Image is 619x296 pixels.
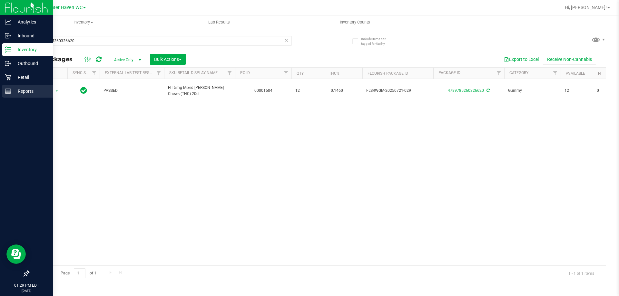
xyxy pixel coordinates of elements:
inline-svg: Reports [5,88,11,94]
span: Page of 1 [55,268,102,278]
span: 0.1460 [328,86,346,95]
a: Available [566,71,585,76]
p: Inbound [11,32,50,40]
a: Filter [281,68,291,79]
a: Category [509,71,528,75]
span: Inventory Counts [331,19,379,25]
button: Receive Non-Cannabis [543,54,596,65]
a: Flourish Package ID [368,71,408,76]
input: 1 [74,268,85,278]
span: HT 5mg Mixed [PERSON_NAME] Chews (THC) 20ct [168,85,231,97]
span: select [53,86,61,95]
span: Bulk Actions [154,57,182,62]
a: PO ID [240,71,250,75]
span: Hi, [PERSON_NAME]! [565,5,607,10]
a: External Lab Test Result [105,71,155,75]
span: In Sync [80,86,87,95]
p: Inventory [11,46,50,53]
a: Filter [494,68,504,79]
span: Sync from Compliance System [486,88,490,93]
a: THC% [329,71,339,76]
span: Winter Haven WC [46,5,83,10]
a: Sku Retail Display Name [169,71,218,75]
span: FLSRWGM-20250721-029 [366,88,429,94]
a: Filter [153,68,164,79]
button: Bulk Actions [150,54,186,65]
a: Package ID [438,71,460,75]
span: All Packages [34,56,79,63]
a: Inventory Counts [287,15,423,29]
a: 00001504 [254,88,272,93]
p: Reports [11,87,50,95]
a: 4789785260326620 [448,88,484,93]
span: 12 [565,88,589,94]
inline-svg: Outbound [5,60,11,67]
p: Outbound [11,60,50,67]
input: Search Package ID, Item Name, SKU, Lot or Part Number... [28,36,292,46]
p: [DATE] [3,288,50,293]
span: 12 [295,88,320,94]
a: Inventory [15,15,151,29]
span: Clear [284,36,289,44]
a: Sync Status [73,71,97,75]
inline-svg: Retail [5,74,11,81]
inline-svg: Inventory [5,46,11,53]
button: Export to Excel [500,54,543,65]
span: Inventory [15,19,151,25]
p: Retail [11,73,50,81]
p: Analytics [11,18,50,26]
span: Lab Results [200,19,239,25]
span: PASSED [103,88,160,94]
a: Filter [224,68,235,79]
span: Include items not tagged for facility [361,36,393,46]
iframe: Resource center [6,244,26,264]
span: Gummy [508,88,557,94]
inline-svg: Inbound [5,33,11,39]
a: Lab Results [151,15,287,29]
p: 01:29 PM EDT [3,282,50,288]
inline-svg: Analytics [5,19,11,25]
span: 1 - 1 of 1 items [563,268,599,278]
a: Filter [550,68,561,79]
a: Qty [297,71,304,76]
a: Filter [89,68,100,79]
